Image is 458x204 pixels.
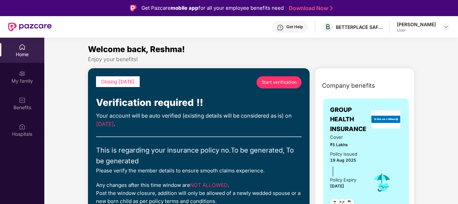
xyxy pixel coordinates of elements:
[371,110,400,128] img: insurerLogo
[8,23,52,31] img: New Pazcare Logo
[326,23,330,31] span: B
[257,76,302,88] a: Start verification
[88,56,414,63] div: Enjoy your benefits!
[88,44,185,54] span: Welcome back, Reshma!
[289,5,331,12] a: Download Now
[286,24,303,30] div: Get Help
[330,105,370,134] span: GROUP HEALTH INSURANCE
[141,4,284,12] div: Get Pazcare for all your employee benefits need
[336,24,383,30] div: BETTERPLACE SAFETY SOLUTIONS PRIVATE LIMITED
[96,145,302,166] div: This is regarding your insurance policy no. To be generated, To be generated
[330,141,362,148] span: ₹5 Lakhs
[397,28,436,33] div: User
[322,81,375,90] span: Company benefits
[397,21,436,28] div: [PERSON_NAME]
[19,70,26,77] img: svg+xml;base64,PHN2ZyB3aWR0aD0iMjAiIGhlaWdodD0iMjAiIHZpZXdCb3g9IjAgMCAyMCAyMCIgZmlsbD0ibm9uZSIgeG...
[330,183,344,189] span: [DATE]
[19,123,26,130] img: svg+xml;base64,PHN2ZyBpZD0iSG9zcGl0YWxzIiB4bWxucz0iaHR0cDovL3d3dy53My5vcmcvMjAwMC9zdmciIHdpZHRoPS...
[371,171,393,194] img: icon
[96,95,302,110] div: Verification required !!
[96,167,302,175] div: Please verify the member details to ensure smooth claims experience.
[96,121,114,127] span: [DATE]
[171,5,198,11] strong: mobile app
[190,182,228,188] span: NOT ALLOWED
[330,5,333,12] img: Stroke
[330,176,356,183] div: Policy Expiry
[262,79,297,85] span: Start verification
[130,5,137,11] img: Logo
[443,24,449,30] img: svg+xml;base64,PHN2ZyBpZD0iRHJvcGRvd24tMzJ4MzIiIHhtbG5zPSJodHRwOi8vd3d3LnczLm9yZy8yMDAwL3N2ZyIgd2...
[19,97,26,104] img: svg+xml;base64,PHN2ZyBpZD0iQmVuZWZpdHMiIHhtbG5zPSJodHRwOi8vd3d3LnczLm9yZy8yMDAwL3N2ZyIgd2lkdGg9Ij...
[19,44,26,50] img: svg+xml;base64,PHN2ZyBpZD0iSG9tZSIgeG1sbnM9Imh0dHA6Ly93d3cudzMub3JnLzIwMDAvc3ZnIiB3aWR0aD0iMjAiIG...
[330,151,357,158] div: Policy issued
[330,158,356,163] span: 19 Aug 2025
[101,79,135,84] span: Closing [DATE]
[96,112,302,129] div: Your account will be auto verified (existing details will be considered as is) on .
[330,134,362,141] span: Cover
[277,24,284,31] img: svg+xml;base64,PHN2ZyBpZD0iSGVscC0zMngzMiIgeG1sbnM9Imh0dHA6Ly93d3cudzMub3JnLzIwMDAvc3ZnIiB3aWR0aD...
